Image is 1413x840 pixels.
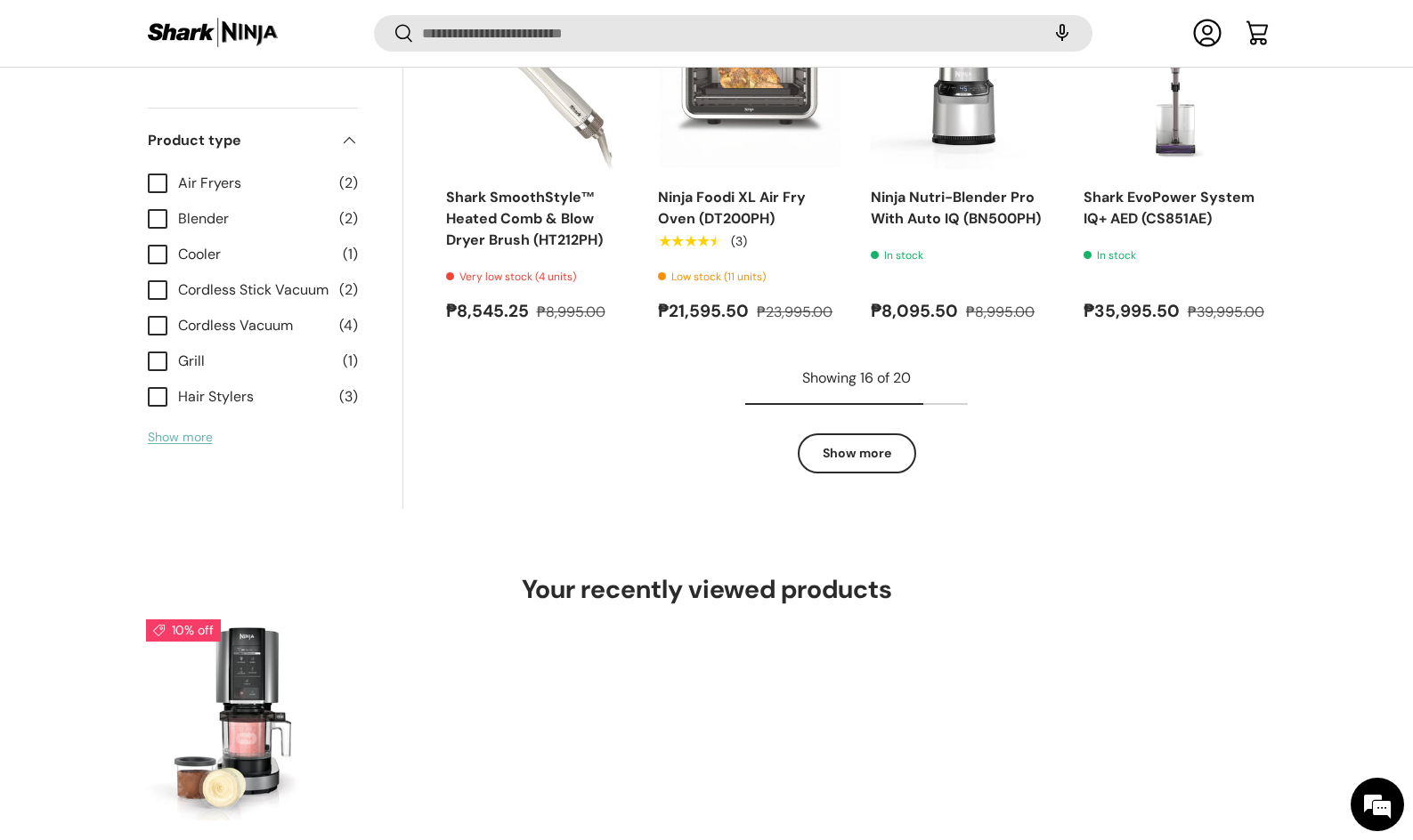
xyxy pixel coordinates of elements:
speech-search-button: Search by voice [1034,14,1091,53]
span: Cordless Vacuum [178,315,329,336]
a: Ninja Foodi XL Air Fry Oven (DT200PH) [658,188,806,228]
h2: Your recently viewed products [146,573,1268,606]
span: Hair Stylers [178,386,329,408]
span: (1) [343,244,358,265]
a: Show more [798,433,916,473]
a: Shark SmoothStyle™ Heated Comb & Blow Dryer Brush (HT212PH) [446,188,603,249]
span: Grill [178,351,332,372]
img: Shark Ninja Philippines [146,16,280,51]
span: 10% off [146,619,221,642]
span: (2) [339,208,358,230]
summary: Product type [148,109,358,173]
span: Air Fryers [178,173,329,194]
img: ninja-creami-ice-cream-maker-with-sample-content-and-all-lids-full-view-sharkninja-philippines [146,619,347,820]
span: (2) [339,279,358,301]
a: Ninja Nutri-Blender Pro With Auto IQ (BN500PH) [871,188,1041,228]
span: Showing 16 of 20 [802,368,911,387]
button: Show more [148,429,213,445]
span: (1) [343,351,358,372]
span: (2) [339,173,358,194]
span: Cooler [178,244,332,265]
nav: Pagination [446,367,1268,473]
span: Product type [148,130,329,151]
span: (3) [339,386,358,408]
span: Blender [178,208,329,230]
a: Ninja Creami Ice Cream Maker (NC300) [146,619,347,820]
span: Cordless Stick Vacuum [178,279,329,301]
a: Shark EvoPower System IQ+ AED (CS851AE) [1084,188,1255,228]
span: (4) [339,315,358,336]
